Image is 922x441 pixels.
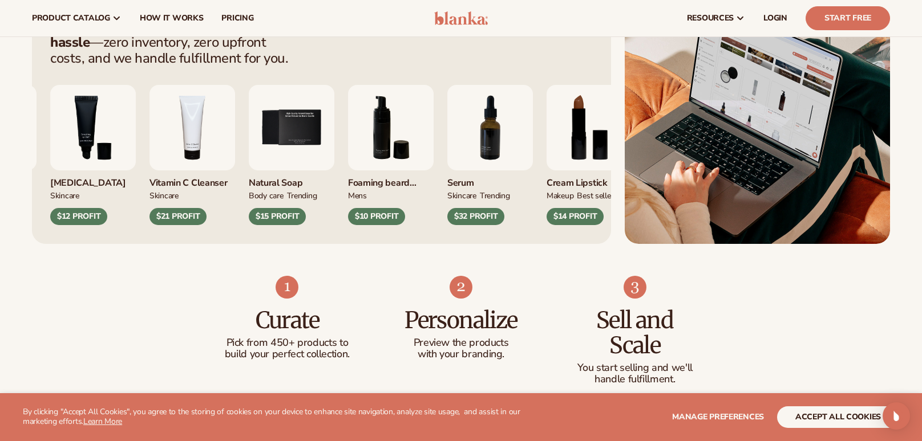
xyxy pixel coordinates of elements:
button: accept all cookies [777,406,899,428]
span: pricing [221,14,253,23]
div: Open Intercom Messenger [883,402,910,430]
a: Learn More [83,416,122,427]
div: BEST SELLER [577,189,613,201]
span: product catalog [32,14,110,23]
p: You start selling and we'll [571,362,699,374]
div: MAKEUP [547,189,573,201]
button: Manage preferences [672,406,764,428]
div: Cream Lipstick [547,170,632,189]
div: Natural Soap [249,170,334,189]
span: Manage preferences [672,411,764,422]
div: SKINCARE [50,189,79,201]
div: Foaming beard wash [348,170,434,189]
div: TRENDING [287,189,317,201]
div: 4 / 9 [149,85,235,225]
div: $14 PROFIT [547,208,604,225]
div: mens [348,189,367,201]
div: $21 PROFIT [149,208,207,225]
img: Collagen and retinol serum. [447,85,533,170]
div: $32 PROFIT [447,208,504,225]
span: LOGIN [763,14,787,23]
div: 3 / 9 [50,85,136,225]
p: By clicking "Accept All Cookies", you agree to the storing of cookies on your device to enhance s... [23,407,524,427]
div: Vitamin C Cleanser [149,170,235,189]
span: resources [687,14,734,23]
p: Pick from 450+ products to build your perfect collection. [223,337,351,360]
div: $15 PROFIT [249,208,306,225]
p: Preview the products [397,337,525,349]
span: How It Works [140,14,204,23]
h3: Sell and Scale [571,308,699,358]
div: TRENDING [480,189,510,201]
img: Shopify Image 9 [624,276,646,299]
div: SKINCARE [447,189,476,201]
img: Foaming beard wash. [348,85,434,170]
h3: Curate [223,308,351,333]
img: Smoothing lip balm. [50,85,136,170]
img: Shopify Image 8 [450,276,472,299]
img: Shopify Image 7 [276,276,298,299]
div: 6 / 9 [348,85,434,225]
div: 7 / 9 [447,85,533,225]
div: [MEDICAL_DATA] [50,170,136,189]
div: Skincare [149,189,179,201]
div: $12 PROFIT [50,208,107,225]
div: Serum [447,170,533,189]
p: handle fulfillment. [571,374,699,385]
div: $10 PROFIT [348,208,405,225]
div: BODY Care [249,189,284,201]
h3: Personalize [397,308,525,333]
p: with your branding. [397,349,525,360]
a: Start Free [806,6,890,30]
div: 5 / 9 [249,85,334,225]
img: logo [434,11,488,25]
div: 8 / 9 [547,85,632,225]
img: Vitamin c cleanser. [149,85,235,170]
img: Luxury cream lipstick. [547,85,632,170]
img: Nature bar of soap. [249,85,334,170]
